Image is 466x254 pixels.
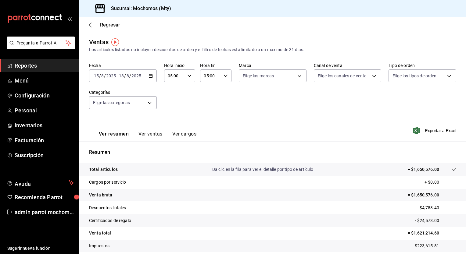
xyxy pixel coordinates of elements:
span: Reportes [15,62,74,70]
button: Ver resumen [99,131,129,141]
p: Resumen [89,149,456,156]
label: Hora inicio [164,63,195,68]
span: Sugerir nueva función [7,245,74,252]
span: / [104,73,106,78]
span: Elige los tipos de orden [393,73,436,79]
a: Pregunta a Parrot AI [4,44,75,51]
label: Marca [239,63,306,68]
button: Ver cargos [172,131,197,141]
p: Total artículos [89,166,118,173]
p: = $1,650,576.00 [408,192,456,198]
span: Suscripción [15,151,74,159]
p: + $1,650,576.00 [408,166,439,173]
p: Impuestos [89,243,109,249]
span: Ayuda [15,179,66,186]
span: Configuración [15,91,74,100]
button: Ver ventas [138,131,163,141]
span: Recomienda Parrot [15,193,74,201]
p: - $24,573.00 [415,217,456,224]
span: Elige las categorías [93,100,130,106]
input: -- [126,73,129,78]
div: Los artículos listados no incluyen descuentos de orden y el filtro de fechas está limitado a un m... [89,47,456,53]
p: Venta total [89,230,111,236]
p: - $4,788.40 [418,205,456,211]
span: Elige los canales de venta [318,73,367,79]
span: Elige las marcas [243,73,274,79]
input: -- [119,73,124,78]
span: Menú [15,76,74,85]
span: admin parrot mochomos [15,208,74,216]
div: navigation tabs [99,131,196,141]
span: Personal [15,106,74,115]
p: Venta bruta [89,192,112,198]
label: Hora fin [200,63,231,68]
span: Facturación [15,136,74,144]
span: Regresar [100,22,120,28]
span: / [124,73,126,78]
input: ---- [106,73,116,78]
p: Da clic en la fila para ver el detalle por tipo de artículo [212,166,314,173]
h3: Sucursal: Mochomos (Mty) [106,5,171,12]
label: Fecha [89,63,157,68]
p: Descuentos totales [89,205,126,211]
label: Tipo de orden [389,63,456,68]
p: Certificados de regalo [89,217,131,224]
button: Regresar [89,22,120,28]
label: Categorías [89,90,157,94]
button: Exportar a Excel [414,127,456,134]
input: -- [101,73,104,78]
span: - [117,73,118,78]
button: open_drawer_menu [67,16,72,21]
div: Ventas [89,37,109,47]
p: - $223,615.81 [412,243,456,249]
span: Pregunta a Parrot AI [16,40,66,46]
button: Pregunta a Parrot AI [7,37,75,49]
label: Canal de venta [314,63,382,68]
p: = $1,621,214.60 [408,230,456,236]
p: Cargos por servicio [89,179,126,185]
span: / [99,73,101,78]
input: ---- [131,73,142,78]
input: -- [94,73,99,78]
img: Tooltip marker [111,38,119,46]
span: Inventarios [15,121,74,129]
span: / [129,73,131,78]
p: + $0.00 [425,179,456,185]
